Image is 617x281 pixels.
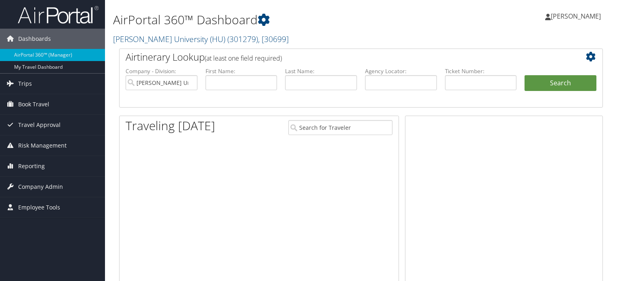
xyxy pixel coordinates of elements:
[365,67,437,75] label: Agency Locator:
[113,34,289,44] a: [PERSON_NAME] University (HU)
[18,197,60,218] span: Employee Tools
[18,115,61,135] span: Travel Approval
[18,156,45,176] span: Reporting
[18,177,63,197] span: Company Admin
[227,34,258,44] span: ( 301279 )
[18,74,32,94] span: Trips
[551,12,601,21] span: [PERSON_NAME]
[205,54,282,63] span: (at least one field required)
[258,34,289,44] span: , [ 30699 ]
[445,67,517,75] label: Ticket Number:
[18,94,49,114] span: Book Travel
[545,4,609,28] a: [PERSON_NAME]
[18,135,67,156] span: Risk Management
[126,117,215,134] h1: Traveling [DATE]
[285,67,357,75] label: Last Name:
[18,5,99,24] img: airportal-logo.png
[206,67,277,75] label: First Name:
[113,11,444,28] h1: AirPortal 360™ Dashboard
[288,120,392,135] input: Search for Traveler
[525,75,596,91] button: Search
[126,50,556,64] h2: Airtinerary Lookup
[126,67,197,75] label: Company - Division:
[18,29,51,49] span: Dashboards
